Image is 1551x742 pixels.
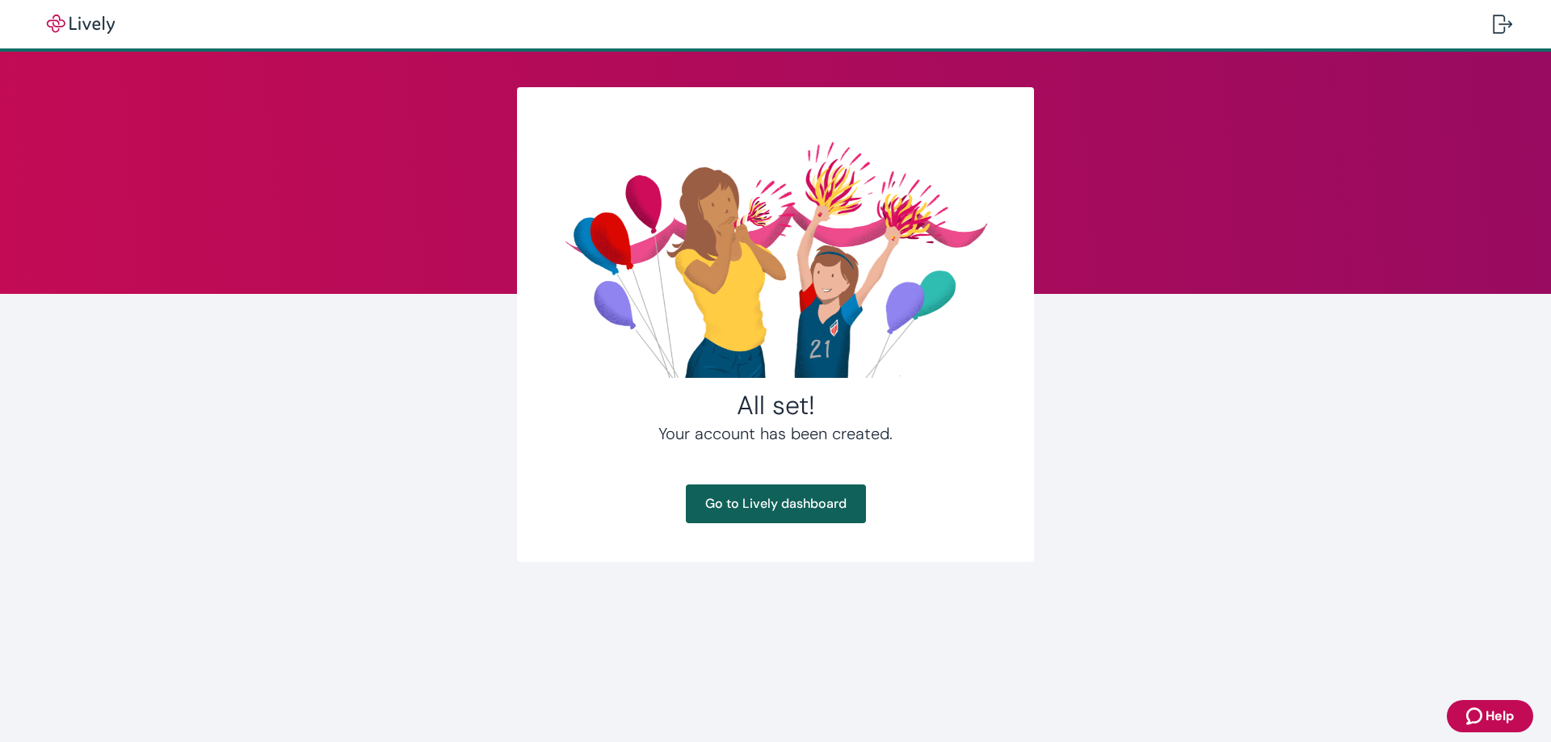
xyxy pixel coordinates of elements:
a: Go to Lively dashboard [686,484,866,523]
button: Zendesk support iconHelp [1447,700,1533,732]
span: Help [1486,706,1514,726]
img: Lively [36,15,126,34]
h2: All set! [556,389,995,421]
svg: Zendesk support icon [1466,706,1486,726]
h4: Your account has been created. [556,421,995,446]
button: Log out [1480,5,1525,44]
